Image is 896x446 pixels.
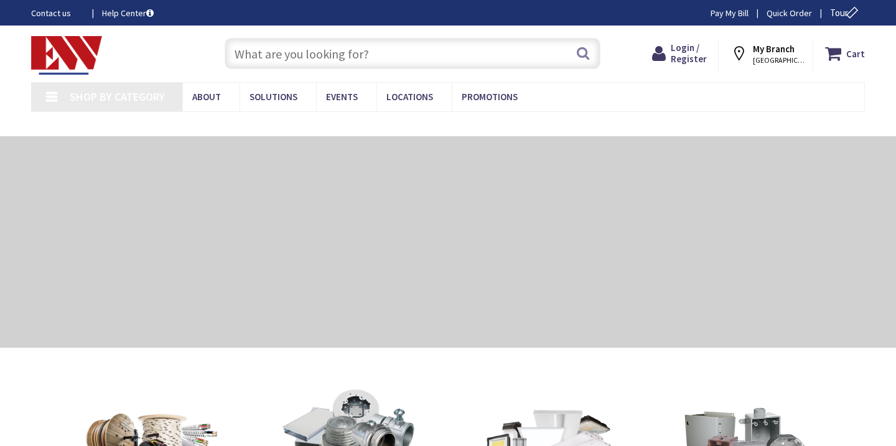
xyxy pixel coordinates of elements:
span: Locations [386,91,433,103]
div: My Branch [GEOGRAPHIC_DATA], [GEOGRAPHIC_DATA] [730,42,801,65]
span: Login / Register [671,42,707,65]
strong: My Branch [753,43,795,55]
span: Promotions [462,91,518,103]
input: What are you looking for? [225,38,600,69]
a: Contact us [31,7,82,19]
a: Help Center [102,7,154,19]
span: Solutions [250,91,297,103]
a: Cart [825,42,865,65]
a: Quick Order [767,7,812,19]
span: About [192,91,221,103]
img: Electrical Wholesalers, Inc. [31,36,102,75]
span: Tour [830,7,862,19]
a: Login / Register [652,42,707,65]
span: [GEOGRAPHIC_DATA], [GEOGRAPHIC_DATA] [753,55,806,65]
span: Events [326,91,358,103]
strong: Cart [846,42,865,65]
span: Shop By Category [70,90,165,104]
a: Pay My Bill [711,7,749,19]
